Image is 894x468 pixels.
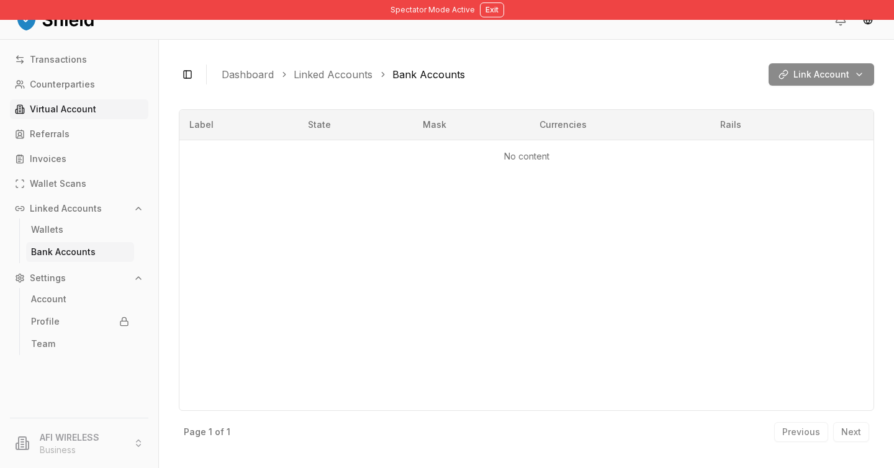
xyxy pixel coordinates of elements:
[480,2,504,17] button: Exit
[189,150,864,163] p: No content
[30,204,102,213] p: Linked Accounts
[26,334,134,354] a: Team
[30,130,70,138] p: Referrals
[10,199,148,218] button: Linked Accounts
[26,242,134,262] a: Bank Accounts
[10,174,148,194] a: Wallet Scans
[227,428,230,436] p: 1
[222,67,274,82] a: Dashboard
[31,225,63,234] p: Wallets
[184,428,206,436] p: Page
[30,179,86,188] p: Wallet Scans
[530,110,710,140] th: Currencies
[30,274,66,282] p: Settings
[10,74,148,94] a: Counterparties
[392,67,465,82] a: Bank Accounts
[209,428,212,436] p: 1
[31,295,66,304] p: Account
[31,340,55,348] p: Team
[26,289,134,309] a: Account
[30,105,96,114] p: Virtual Account
[30,55,87,64] p: Transactions
[10,149,148,169] a: Invoices
[215,428,224,436] p: of
[222,67,759,82] nav: breadcrumb
[31,317,60,326] p: Profile
[31,248,96,256] p: Bank Accounts
[26,312,134,331] a: Profile
[710,110,820,140] th: Rails
[413,110,530,140] th: Mask
[10,124,148,144] a: Referrals
[294,67,372,82] a: Linked Accounts
[391,5,475,15] span: Spectator Mode Active
[298,110,413,140] th: State
[30,155,66,163] p: Invoices
[179,110,298,140] th: Label
[26,220,134,240] a: Wallets
[10,50,148,70] a: Transactions
[30,80,95,89] p: Counterparties
[10,268,148,288] button: Settings
[10,99,148,119] a: Virtual Account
